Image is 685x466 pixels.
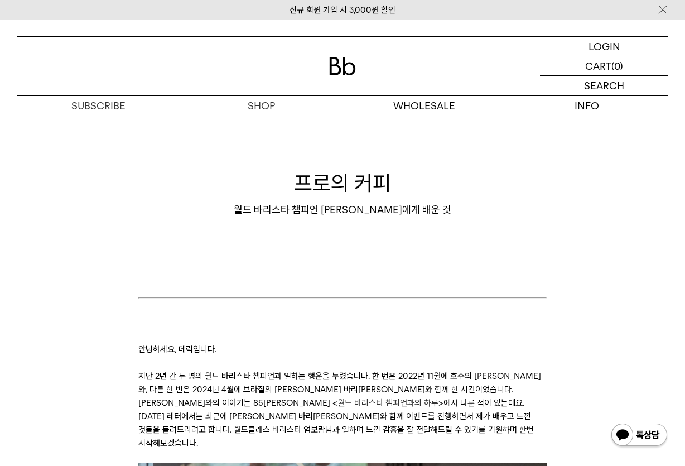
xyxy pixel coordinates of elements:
p: SEARCH [584,76,624,95]
img: 카카오톡 채널 1:1 채팅 버튼 [610,422,668,449]
a: SHOP [180,96,342,116]
a: 신규 회원 가입 시 3,000원 할인 [290,5,395,15]
a: CART (0) [540,56,668,76]
a: 월드 바리스타 챔피언과의 하루 [337,398,438,408]
a: SUBSCRIBE [17,96,180,116]
p: INFO [505,96,668,116]
p: 안녕하세요, 데릭입니다. [138,343,547,356]
p: LOGIN [588,37,620,56]
div: 월드 바리스타 챔피언 [PERSON_NAME]에게 배운 것 [17,203,668,217]
h1: 프로의 커피 [17,168,668,198]
img: 로고 [329,57,356,75]
a: LOGIN [540,37,668,56]
p: CART [585,56,611,75]
p: (0) [611,56,623,75]
p: WHOLESALE [342,96,505,116]
p: 지난 2년 간 두 명의 월드 바리스타 챔피언과 일하는 행운을 누렸습니다. 한 번은 2022년 11월에 호주의 [PERSON_NAME]와, 다른 한 번은 2024년 4월에 브라... [138,369,547,450]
